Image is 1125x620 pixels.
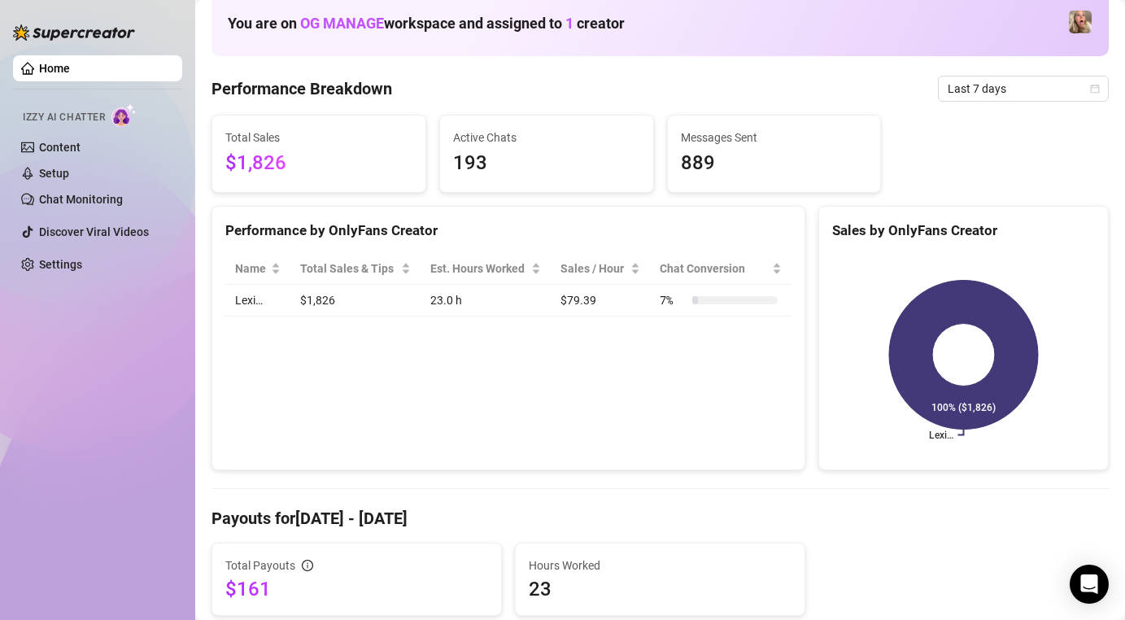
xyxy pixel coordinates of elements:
[929,430,953,441] text: Lexi…
[39,141,81,154] a: Content
[300,260,398,277] span: Total Sales & Tips
[453,129,640,146] span: Active Chats
[551,253,649,285] th: Sales / Hour
[290,253,421,285] th: Total Sales & Tips
[832,220,1095,242] div: Sales by OnlyFans Creator
[290,285,421,317] td: $1,826
[681,129,868,146] span: Messages Sent
[551,285,649,317] td: $79.39
[560,260,626,277] span: Sales / Hour
[225,220,791,242] div: Performance by OnlyFans Creator
[1070,565,1109,604] div: Open Intercom Messenger
[225,576,488,602] span: $161
[529,576,791,602] span: 23
[39,258,82,271] a: Settings
[39,167,69,180] a: Setup
[302,560,313,571] span: info-circle
[1069,11,1092,33] img: Lexi
[225,253,290,285] th: Name
[421,285,552,317] td: 23.0 h
[111,103,137,127] img: AI Chatter
[39,193,123,206] a: Chat Monitoring
[211,77,392,100] h4: Performance Breakdown
[39,62,70,75] a: Home
[225,285,290,317] td: Lexi…
[235,260,268,277] span: Name
[650,253,791,285] th: Chat Conversion
[228,15,625,33] h1: You are on workspace and assigned to creator
[681,148,868,179] span: 889
[660,291,686,309] span: 7 %
[565,15,573,32] span: 1
[453,148,640,179] span: 193
[529,557,791,574] span: Hours Worked
[225,148,412,179] span: $1,826
[300,15,384,32] span: OG MANAGE
[13,24,135,41] img: logo-BBDzfeDw.svg
[39,225,149,238] a: Discover Viral Videos
[225,129,412,146] span: Total Sales
[948,76,1099,101] span: Last 7 days
[211,507,1109,530] h4: Payouts for [DATE] - [DATE]
[430,260,529,277] div: Est. Hours Worked
[1090,84,1100,94] span: calendar
[660,260,769,277] span: Chat Conversion
[23,110,105,125] span: Izzy AI Chatter
[225,557,295,574] span: Total Payouts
